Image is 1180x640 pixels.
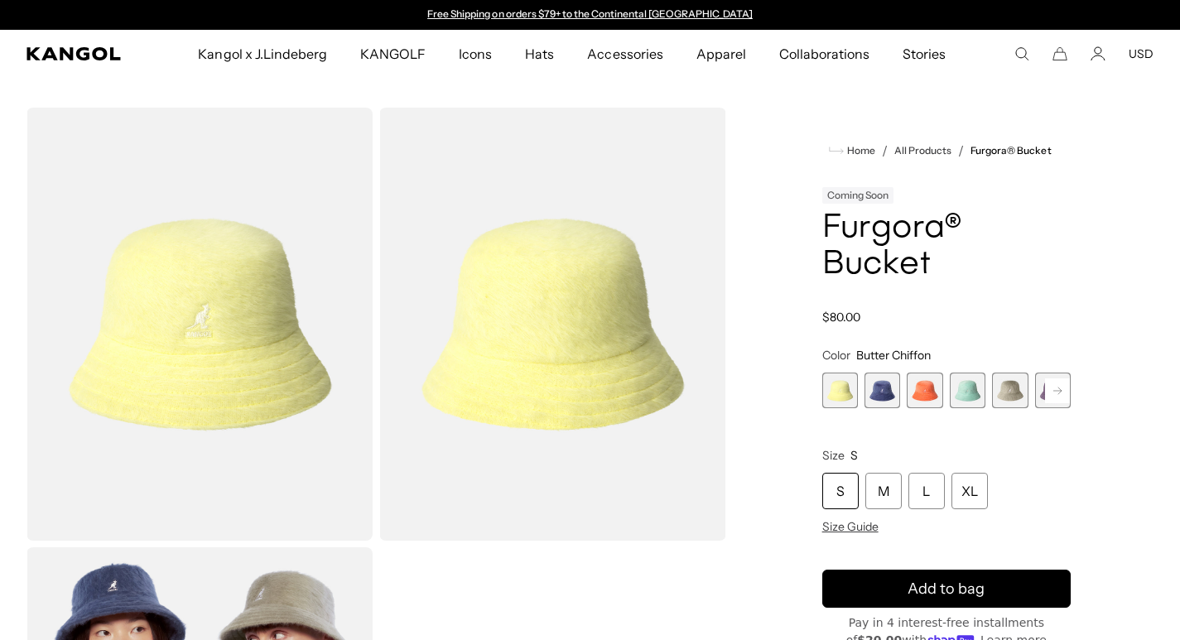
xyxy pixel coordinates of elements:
a: Apparel [680,30,763,78]
div: 2 of 10 [865,373,900,408]
span: Add to bag [908,578,985,600]
h1: Furgora® Bucket [822,210,1071,283]
label: Aquatic [950,373,985,408]
a: Collaborations [763,30,886,78]
span: Kangol x J.Lindeberg [198,30,327,78]
span: Color [822,348,850,363]
div: 4 of 10 [950,373,985,408]
nav: breadcrumbs [822,141,1071,161]
label: Deep Plum [1035,373,1071,408]
a: Accessories [571,30,679,78]
div: 1 of 10 [822,373,858,408]
span: Icons [459,30,492,78]
a: Stories [886,30,962,78]
label: Hazy Indigo [865,373,900,408]
span: Hats [525,30,554,78]
a: Home [829,143,875,158]
span: KANGOLF [360,30,426,78]
div: 6 of 10 [1035,373,1071,408]
div: 5 of 10 [992,373,1028,408]
div: Coming Soon [822,187,893,204]
span: Size Guide [822,519,879,534]
a: Account [1091,46,1105,61]
button: Cart [1052,46,1067,61]
span: Home [844,145,875,156]
summary: Search here [1014,46,1029,61]
li: / [875,141,888,161]
a: KANGOLF [344,30,442,78]
div: Announcement [420,8,761,22]
div: L [908,473,945,509]
a: Kangol x J.Lindeberg [181,30,344,78]
span: Size [822,448,845,463]
a: Kangol [26,47,130,60]
li: / [951,141,964,161]
label: Warm Grey [992,373,1028,408]
span: S [850,448,858,463]
button: Add to bag [822,570,1071,608]
div: S [822,473,859,509]
a: All Products [894,145,951,156]
span: Stories [903,30,946,78]
div: M [865,473,902,509]
img: color-butter-chiffon [379,108,725,541]
a: Hats [508,30,571,78]
div: 3 of 10 [907,373,942,408]
slideshow-component: Announcement bar [420,8,761,22]
button: USD [1129,46,1154,61]
a: Furgora® Bucket [970,145,1051,156]
span: Butter Chiffon [856,348,931,363]
a: Icons [442,30,508,78]
img: color-butter-chiffon [26,108,373,541]
span: $80.00 [822,310,860,325]
label: Butter Chiffon [822,373,858,408]
div: XL [951,473,988,509]
a: Free Shipping on orders $79+ to the Continental [GEOGRAPHIC_DATA] [427,7,753,20]
label: Coral Flame [907,373,942,408]
span: Apparel [696,30,746,78]
span: Accessories [587,30,662,78]
span: Collaborations [779,30,869,78]
div: 1 of 2 [420,8,761,22]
